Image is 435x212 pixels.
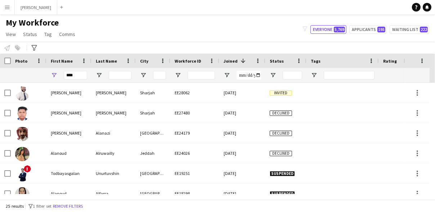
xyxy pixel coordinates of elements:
img: Alan Manu Jacob [15,107,30,121]
span: 222 [420,27,428,32]
input: Tags Filter Input [324,71,375,80]
span: Invited [270,90,292,96]
span: Suspended [270,171,295,176]
button: Open Filter Menu [96,72,102,78]
button: Everyone5,769 [310,25,346,34]
span: Rating [383,58,397,64]
button: Open Filter Menu [270,72,276,78]
app-action-btn: Advanced filters [30,44,39,52]
div: [DATE] [219,123,265,143]
span: First Name [51,58,73,64]
input: Joined Filter Input [237,71,261,80]
span: Workforce ID [175,58,201,64]
button: Open Filter Menu [175,72,181,78]
span: 5,769 [334,27,345,32]
div: Alruwailly [91,143,136,163]
div: [DATE] [219,184,265,203]
span: Declined [270,110,292,116]
div: Alanazi [91,123,136,143]
div: [PERSON_NAME] [46,123,91,143]
div: [DATE] [219,163,265,183]
span: Tags [311,58,320,64]
div: Unurtuvshin [91,163,136,183]
div: [DATE] [219,143,265,163]
span: Status [23,31,37,37]
span: Photo [15,58,27,64]
a: Status [20,30,40,39]
div: [GEOGRAPHIC_DATA] [136,123,170,143]
div: [PERSON_NAME] [91,103,136,123]
span: Declined [270,131,292,136]
div: EE18298 [170,184,219,203]
input: Workforce ID Filter Input [188,71,215,80]
div: Jeddah [136,143,170,163]
div: EE27480 [170,103,219,123]
div: Alanoud [46,143,91,163]
span: My Workforce [6,17,59,28]
button: [PERSON_NAME] [15,0,57,14]
img: Alanoud Alruwailly [15,147,30,161]
div: Alanoud [46,184,91,203]
input: Status Filter Input [283,71,302,80]
span: Tag [44,31,52,37]
div: Sharjah [136,103,170,123]
span: 1 filter set [33,203,51,209]
span: Status [270,58,284,64]
div: Sharjah [136,83,170,103]
div: [GEOGRAPHIC_DATA] [136,163,170,183]
span: Last Name [96,58,117,64]
button: Remove filters [51,202,84,210]
div: Todbayasgalan [46,163,91,183]
div: [PERSON_NAME] [46,103,91,123]
span: Suspended [270,191,295,197]
div: EE28062 [170,83,219,103]
img: Todbayasgalan Unurtuvshin [15,167,30,181]
img: Alan Chacko Johnson [15,86,30,101]
span: ! [24,165,31,172]
a: View [3,30,19,39]
a: Comms [56,30,78,39]
img: Sanad Mufawwaz Alanazi Alanazi [15,127,30,141]
span: View [6,31,16,37]
span: City [140,58,148,64]
div: [DATE] [219,103,265,123]
a: Tag [41,30,55,39]
div: EE24179 [170,123,219,143]
div: [GEOGRAPHIC_DATA] [136,184,170,203]
div: [DATE] [219,83,265,103]
button: Waiting list222 [390,25,429,34]
div: Alfarra [91,184,136,203]
div: [PERSON_NAME] [46,83,91,103]
span: Joined [224,58,238,64]
span: 195 [377,27,385,32]
span: Declined [270,151,292,156]
div: [PERSON_NAME] [91,83,136,103]
button: Applicants195 [349,25,387,34]
img: Alanoud Alfarra [15,187,30,202]
div: EE19251 [170,163,219,183]
div: EE24026 [170,143,219,163]
button: Open Filter Menu [311,72,317,78]
button: Open Filter Menu [140,72,147,78]
button: Open Filter Menu [224,72,230,78]
input: Last Name Filter Input [109,71,131,80]
input: City Filter Input [153,71,166,80]
input: First Name Filter Input [64,71,87,80]
button: Open Filter Menu [51,72,57,78]
span: Comms [59,31,75,37]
